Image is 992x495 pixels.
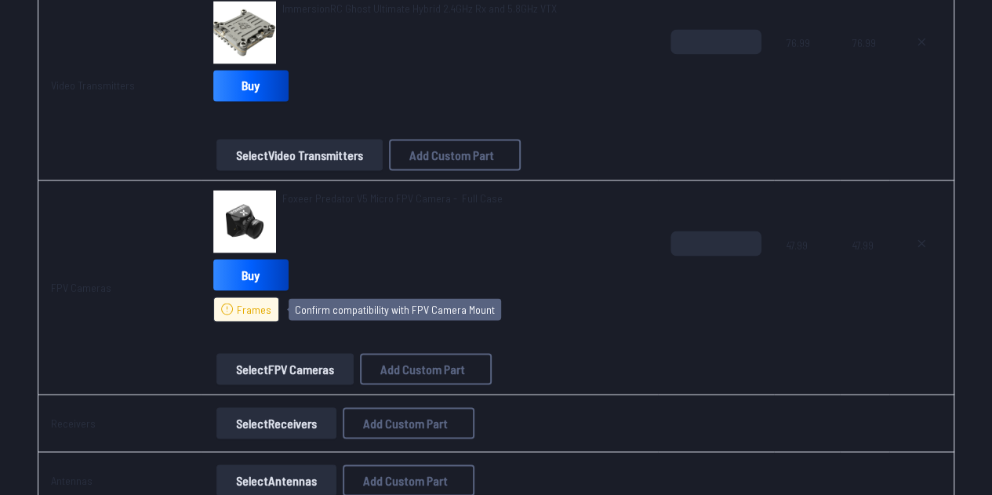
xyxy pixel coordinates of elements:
span: ImmersionRC Ghost Ultimate Hybrid 2.4GHz Rx and 5.8GHz VTX [282,2,557,15]
a: Receivers [51,416,96,429]
span: 76.99 [852,29,877,104]
span: Foxeer Predator V5 Micro FPV Camera - Full Case [282,191,503,204]
button: SelectVideo Transmitters [216,139,383,170]
a: Video Transmitters [51,78,135,92]
a: SelectVideo Transmitters [213,139,386,170]
button: SelectFPV Cameras [216,353,354,384]
a: SelectFPV Cameras [213,353,357,384]
a: SelectReceivers [213,407,340,439]
span: Add Custom Part [409,148,494,161]
a: Buy [213,259,289,290]
span: 47.99 [852,231,877,306]
a: FPV Cameras [51,280,111,293]
span: Add Custom Part [363,474,448,486]
span: 47.99 [787,231,827,306]
button: Add Custom Part [389,139,521,170]
button: Add Custom Part [343,407,474,439]
a: Antennas [51,473,93,486]
span: Add Custom Part [380,362,465,375]
span: Add Custom Part [363,417,448,429]
img: image [213,1,276,64]
span: Frames [237,301,271,317]
span: 76.99 [787,29,827,104]
button: SelectReceivers [216,407,336,439]
a: ImmersionRC Ghost Ultimate Hybrid 2.4GHz Rx and 5.8GHz VTX [282,1,557,16]
a: Buy [213,70,289,101]
img: image [213,190,276,253]
button: Add Custom Part [360,353,492,384]
a: Foxeer Predator V5 Micro FPV Camera - Full Case [282,190,503,206]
